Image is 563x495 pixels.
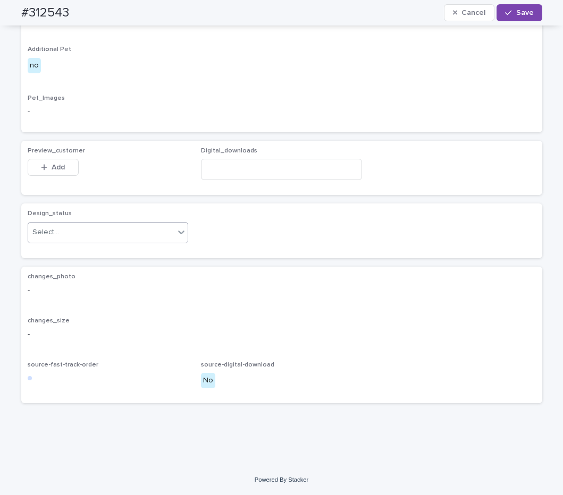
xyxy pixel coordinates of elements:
span: changes_photo [28,274,75,280]
button: Add [28,159,79,176]
div: No [201,373,215,388]
span: Additional Pet [28,46,71,53]
span: Add [52,164,65,171]
div: Select... [32,227,59,238]
span: source-digital-download [201,362,274,368]
button: Save [497,4,542,21]
span: Preview_customer [28,148,85,154]
a: Powered By Stacker [255,476,308,483]
span: source-fast-track-order [28,362,98,368]
div: no [28,58,41,73]
button: Cancel [444,4,495,21]
span: Pet_Images [28,95,65,101]
span: Cancel [461,9,485,16]
p: - [28,106,536,117]
h2: #312543 [21,5,69,21]
span: Digital_downloads [201,148,257,154]
span: Design_status [28,210,72,217]
span: Save [516,9,534,16]
span: changes_size [28,318,70,324]
p: - [28,285,536,296]
p: - [28,329,536,340]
